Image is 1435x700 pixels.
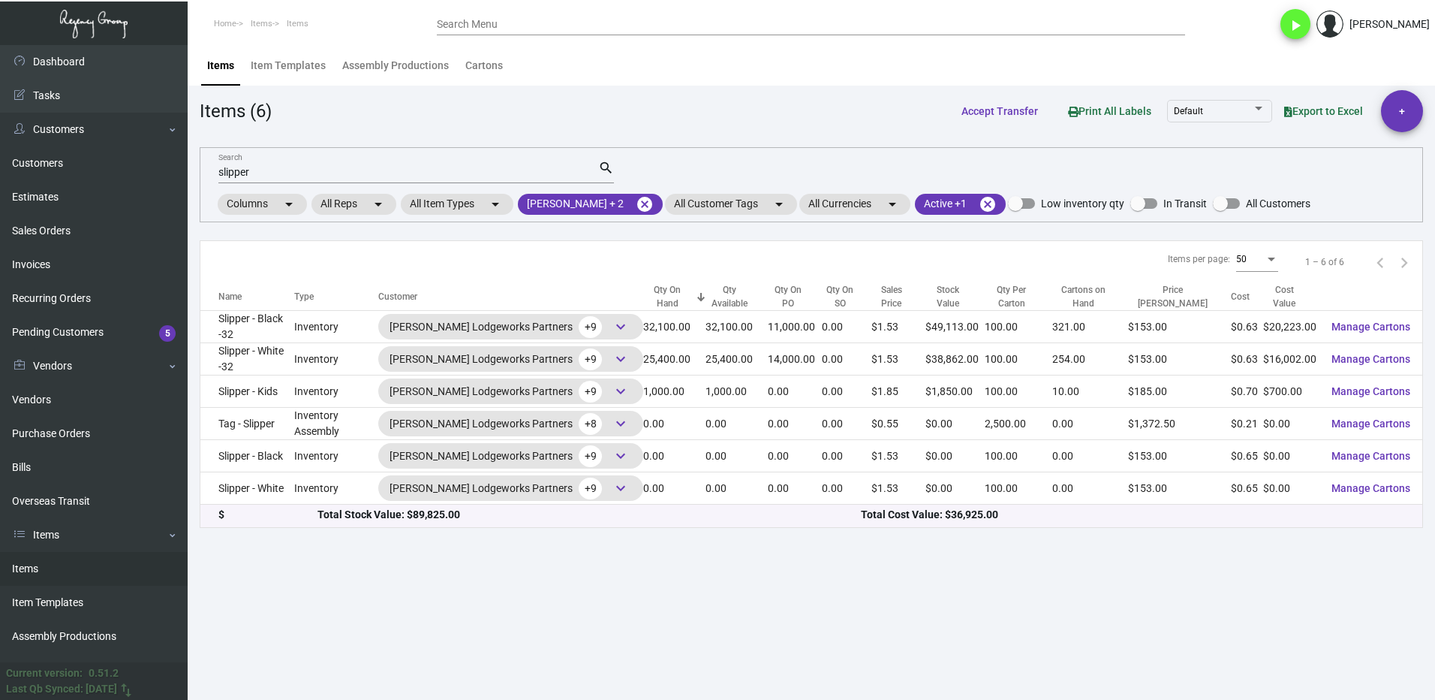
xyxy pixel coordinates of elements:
div: Items (6) [200,98,272,125]
div: 0.51.2 [89,665,119,681]
mat-icon: arrow_drop_down [770,195,788,213]
div: Items per page: [1168,252,1230,266]
mat-chip: All Customer Tags [665,194,797,215]
mat-icon: cancel [636,195,654,213]
td: $0.00 [1263,440,1319,472]
div: Last Qb Synced: [DATE] [6,681,117,697]
td: 0.00 [822,343,871,376]
td: 32,100.00 [643,311,705,343]
div: Item Templates [251,58,326,74]
div: Cartons [465,58,503,74]
mat-chip: All Currencies [799,194,910,215]
span: keyboard_arrow_down [612,350,630,368]
td: Inventory Assembly [294,408,378,440]
td: $700.00 [1263,376,1319,408]
td: $0.65 [1231,472,1263,505]
span: +8 [579,413,602,435]
span: Manage Cartons [1331,353,1410,365]
div: Qty On PO [768,283,808,310]
td: $0.00 [1263,472,1319,505]
td: 100.00 [985,376,1052,408]
td: 14,000.00 [768,343,821,376]
img: admin@bootstrapmaster.com [1316,11,1343,38]
mat-icon: search [598,159,614,177]
td: 100.00 [985,440,1052,472]
td: $1,850.00 [925,376,985,408]
span: Print All Labels [1068,105,1151,117]
div: Qty Available [705,283,769,310]
div: [PERSON_NAME] Lodgeworks Partners [390,412,632,435]
td: 0.00 [768,408,821,440]
td: 0.00 [768,376,821,408]
td: Slipper - Black -32 [200,311,294,343]
td: $49,113.00 [925,311,985,343]
td: Slipper - Kids [200,376,294,408]
td: $1.53 [871,343,925,376]
span: Items [287,19,308,29]
td: Inventory [294,440,378,472]
button: Manage Cartons [1319,313,1422,340]
td: 100.00 [985,472,1052,505]
td: 25,400.00 [705,343,769,376]
span: keyboard_arrow_down [612,447,630,465]
div: Stock Value [925,283,971,310]
span: +9 [579,445,602,467]
div: [PERSON_NAME] Lodgeworks Partners [390,477,632,499]
span: Export to Excel [1284,105,1363,117]
td: 100.00 [985,311,1052,343]
td: $1.85 [871,376,925,408]
mat-select: Items per page: [1236,255,1278,265]
td: $0.00 [925,440,985,472]
td: Tag - Slipper [200,408,294,440]
td: $0.00 [925,408,985,440]
div: Type [294,290,314,303]
div: Price [PERSON_NAME] [1128,283,1230,310]
div: Current version: [6,665,83,681]
div: [PERSON_NAME] [1349,17,1430,32]
td: 1,000.00 [705,376,769,408]
div: Cartons on Hand [1052,283,1128,310]
span: Manage Cartons [1331,482,1410,494]
mat-icon: cancel [979,195,997,213]
span: + [1399,90,1405,132]
div: Cost Value [1263,283,1319,310]
td: 100.00 [985,343,1052,376]
span: Manage Cartons [1331,321,1410,333]
td: $0.00 [925,472,985,505]
div: Qty On PO [768,283,821,310]
mat-chip: Active +1 [915,194,1006,215]
span: +9 [579,478,602,499]
mat-chip: All Item Types [401,194,513,215]
td: Inventory [294,343,378,376]
td: $153.00 [1128,440,1230,472]
td: 0.00 [705,408,769,440]
button: Manage Cartons [1319,442,1422,469]
div: Cost Value [1263,283,1306,310]
td: $0.63 [1231,311,1263,343]
td: $20,223.00 [1263,311,1319,343]
div: [PERSON_NAME] Lodgeworks Partners [390,380,632,403]
td: 25,400.00 [643,343,705,376]
td: 0.00 [643,440,705,472]
div: Items [207,58,234,74]
td: $1.53 [871,440,925,472]
td: Inventory [294,376,378,408]
div: [PERSON_NAME] Lodgeworks Partners [390,348,632,370]
mat-icon: arrow_drop_down [369,195,387,213]
div: Cartons on Hand [1052,283,1115,310]
div: Cost [1231,290,1263,303]
button: Previous page [1368,250,1392,274]
td: $0.00 [1263,408,1319,440]
span: Default [1174,106,1203,116]
td: 0.00 [768,472,821,505]
td: 0.00 [643,408,705,440]
span: Manage Cartons [1331,385,1410,397]
span: keyboard_arrow_down [612,479,630,497]
mat-icon: arrow_drop_down [280,195,298,213]
td: $153.00 [1128,472,1230,505]
div: [PERSON_NAME] Lodgeworks Partners [390,445,632,467]
td: $38,862.00 [925,343,985,376]
button: play_arrow [1280,9,1310,39]
div: Price [PERSON_NAME] [1128,283,1217,310]
div: [PERSON_NAME] Lodgeworks Partners [390,315,632,338]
